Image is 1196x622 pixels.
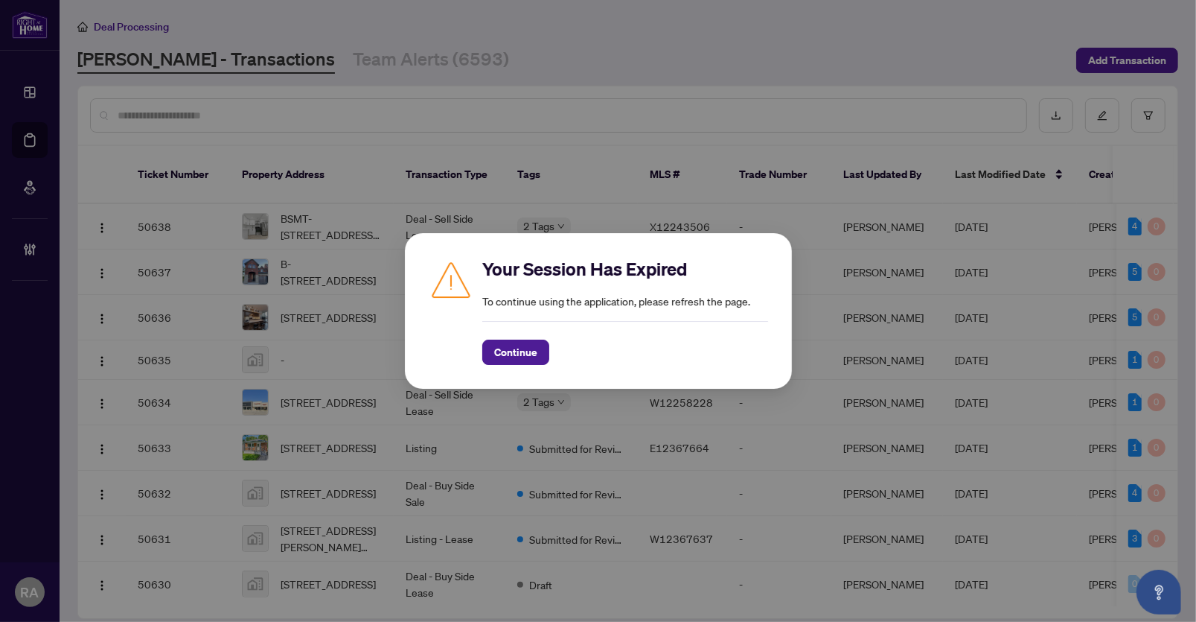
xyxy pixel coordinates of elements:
[482,340,549,365] button: Continue
[482,257,768,365] div: To continue using the application, please refresh the page.
[482,257,768,281] h2: Your Session Has Expired
[494,340,537,364] span: Continue
[1136,570,1181,615] button: Open asap
[429,257,473,302] img: Caution icon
